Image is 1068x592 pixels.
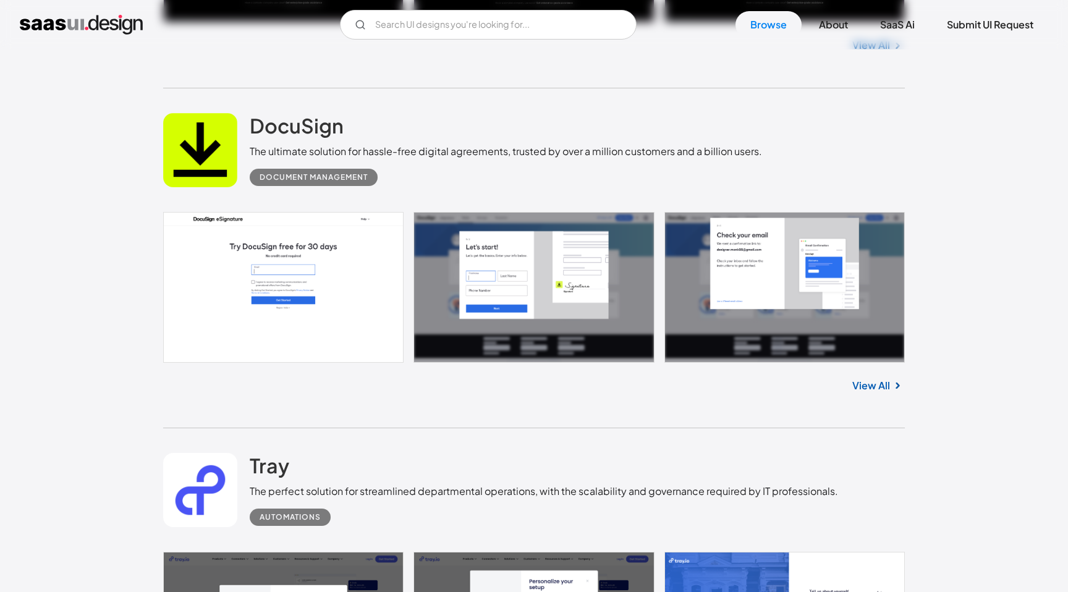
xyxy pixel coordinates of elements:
h2: DocuSign [250,113,344,138]
a: Submit UI Request [932,11,1048,38]
input: Search UI designs you're looking for... [340,10,637,40]
h2: Tray [250,453,289,478]
div: The ultimate solution for hassle-free digital agreements, trusted by over a million customers and... [250,144,762,159]
a: Browse [735,11,802,38]
form: Email Form [340,10,637,40]
div: The perfect solution for streamlined departmental operations, with the scalability and governance... [250,484,838,499]
a: home [20,15,143,35]
a: SaaS Ai [865,11,930,38]
div: Document Management [260,170,368,185]
div: Automations [260,510,321,525]
a: View All [852,378,890,393]
a: About [804,11,863,38]
a: Tray [250,453,289,484]
a: DocuSign [250,113,344,144]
